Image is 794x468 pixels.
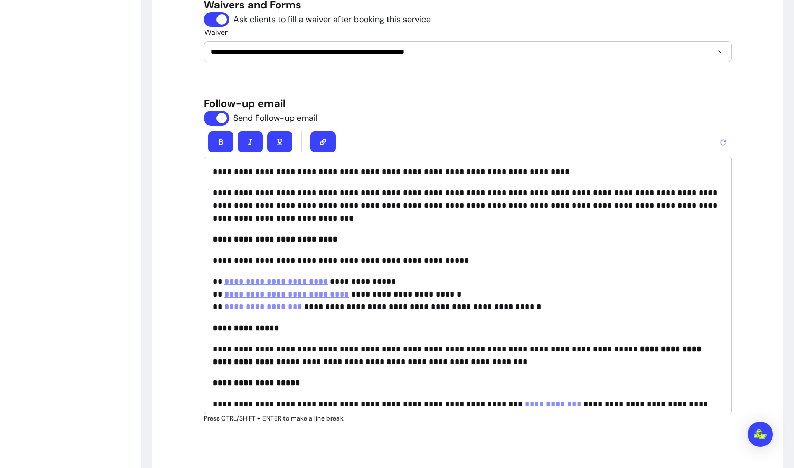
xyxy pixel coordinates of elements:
[204,96,732,111] h5: Follow-up email
[204,414,732,423] p: Press CTRL/SHIFT + ENTER to make a line break.
[748,422,773,447] div: Open Intercom Messenger
[204,111,318,126] input: Send Follow-up email
[211,46,695,57] input: Waiver
[712,43,729,60] button: Show suggestions
[204,27,232,37] label: Waiver
[204,12,432,27] input: Ask clients to fill a waiver after booking this service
